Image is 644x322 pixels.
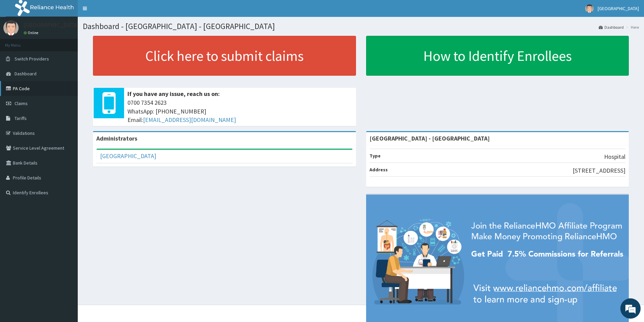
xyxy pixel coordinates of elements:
[24,22,79,28] p: [GEOGRAPHIC_DATA]
[127,90,220,98] b: If you have any issue, reach us on:
[598,5,639,11] span: [GEOGRAPHIC_DATA]
[604,152,625,161] p: Hospital
[3,20,19,35] img: User Image
[599,24,624,30] a: Dashboard
[143,116,236,124] a: [EMAIL_ADDRESS][DOMAIN_NAME]
[624,24,639,30] li: Here
[366,36,629,76] a: How to Identify Enrollees
[369,153,381,159] b: Type
[93,36,356,76] a: Click here to submit claims
[15,56,49,62] span: Switch Providers
[96,134,137,142] b: Administrators
[83,22,639,31] h1: Dashboard - [GEOGRAPHIC_DATA] - [GEOGRAPHIC_DATA]
[15,71,37,77] span: Dashboard
[15,115,27,121] span: Tariffs
[100,152,156,160] a: [GEOGRAPHIC_DATA]
[15,100,28,106] span: Claims
[24,30,40,35] a: Online
[369,134,490,142] strong: [GEOGRAPHIC_DATA] - [GEOGRAPHIC_DATA]
[127,98,353,124] span: 0700 7354 2623 WhatsApp: [PHONE_NUMBER] Email:
[369,167,388,173] b: Address
[573,166,625,175] p: [STREET_ADDRESS]
[585,4,594,13] img: User Image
